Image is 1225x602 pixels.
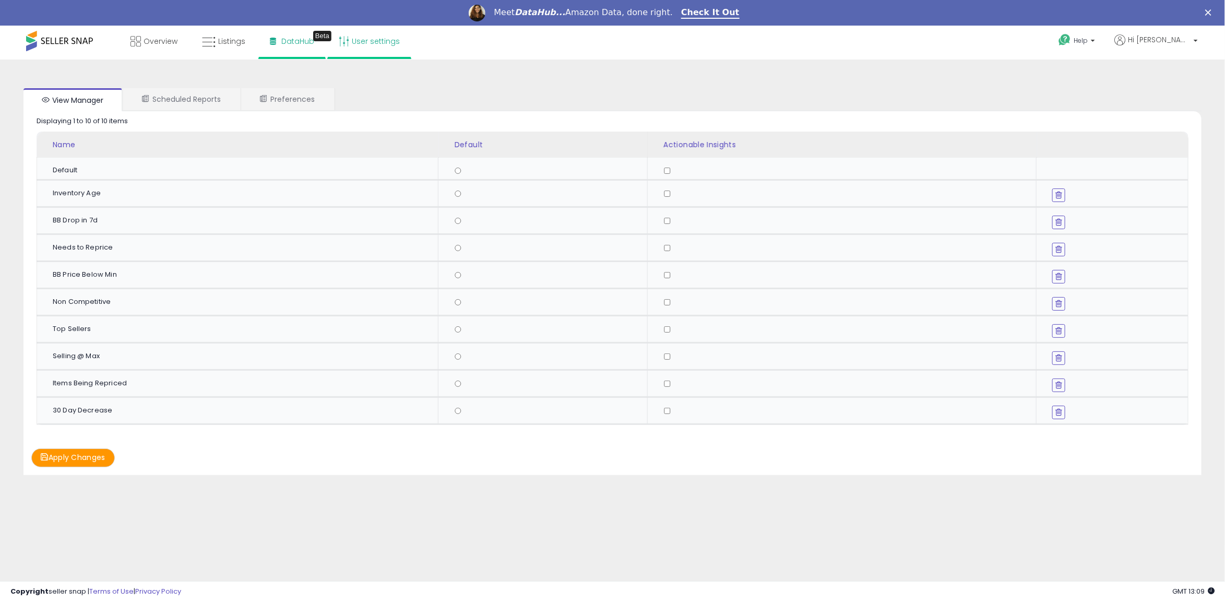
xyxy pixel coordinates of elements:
[515,7,565,17] i: DataHub...
[53,297,430,306] div: Non Competitive
[194,26,253,57] a: Listings
[281,36,314,46] span: DataHub
[1128,34,1191,45] span: Hi [PERSON_NAME]
[218,36,245,46] span: Listings
[144,36,177,46] span: Overview
[663,139,1032,150] div: Actionable Insights
[1074,36,1088,45] span: Help
[53,166,430,175] div: Default
[262,26,322,57] a: DataHub
[53,351,430,361] div: Selling @ Max
[31,448,115,467] button: Apply Changes
[260,95,267,102] i: User Preferences
[1205,9,1216,16] div: Close
[454,139,643,150] div: Default
[53,324,430,334] div: Top Sellers
[53,406,430,415] div: 30 Day Decrease
[53,188,430,198] div: Inventory Age
[123,88,240,110] a: Scheduled Reports
[331,26,408,57] a: User settings
[123,26,185,57] a: Overview
[241,88,334,110] a: Preferences
[53,139,434,150] div: Name
[53,379,430,388] div: Items Being Repriced
[53,270,430,279] div: BB Price Below Min
[681,7,740,19] a: Check It Out
[1058,33,1071,46] i: Get Help
[494,7,673,18] div: Meet Amazon Data, done right.
[1114,34,1198,58] a: Hi [PERSON_NAME]
[53,243,430,252] div: Needs to Reprice
[23,88,122,111] a: View Manager
[53,216,430,225] div: BB Drop in 7d
[37,116,128,126] div: Displaying 1 to 10 of 10 items
[1050,26,1105,58] a: Help
[469,5,485,21] img: Profile image for Georgie
[313,31,331,41] div: Tooltip anchor
[42,96,49,103] i: View Manager
[142,95,149,102] i: Scheduled Reports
